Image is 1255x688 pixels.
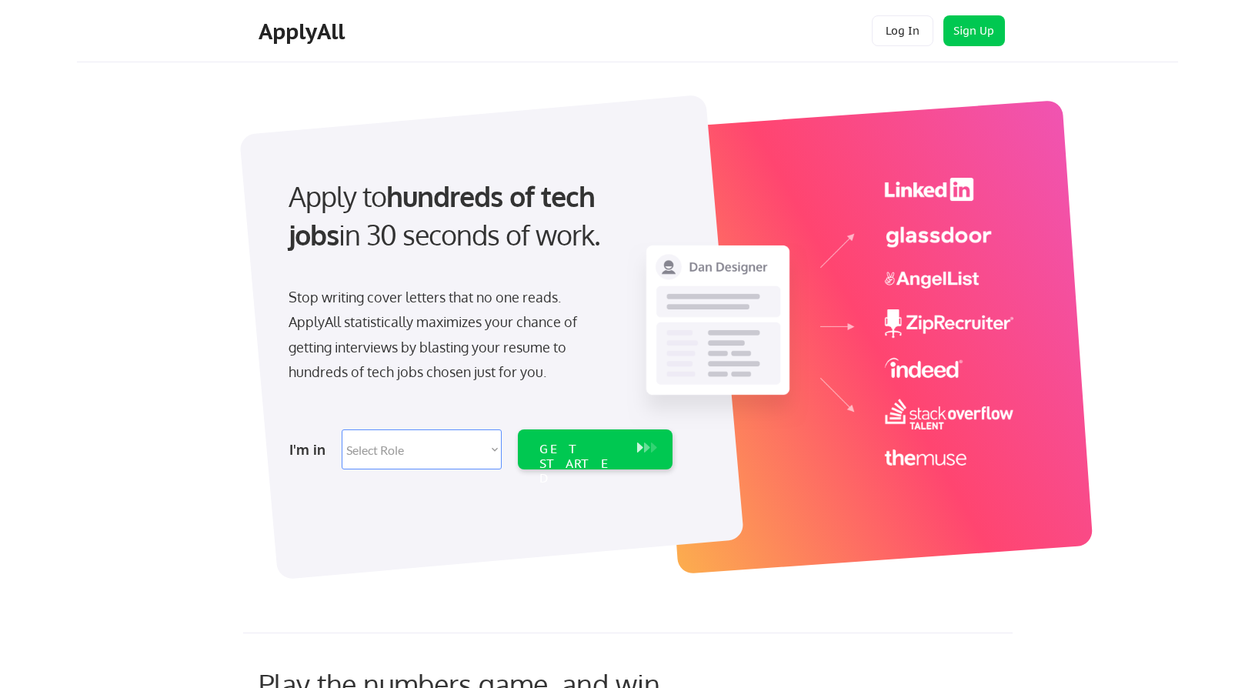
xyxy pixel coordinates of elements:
div: GET STARTED [539,442,622,486]
div: Apply to in 30 seconds of work. [289,177,666,255]
div: ApplyAll [259,18,349,45]
div: I'm in [289,437,332,462]
button: Sign Up [943,15,1005,46]
div: Stop writing cover letters that no one reads. ApplyAll statistically maximizes your chance of get... [289,285,605,385]
strong: hundreds of tech jobs [289,179,602,252]
button: Log In [872,15,933,46]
